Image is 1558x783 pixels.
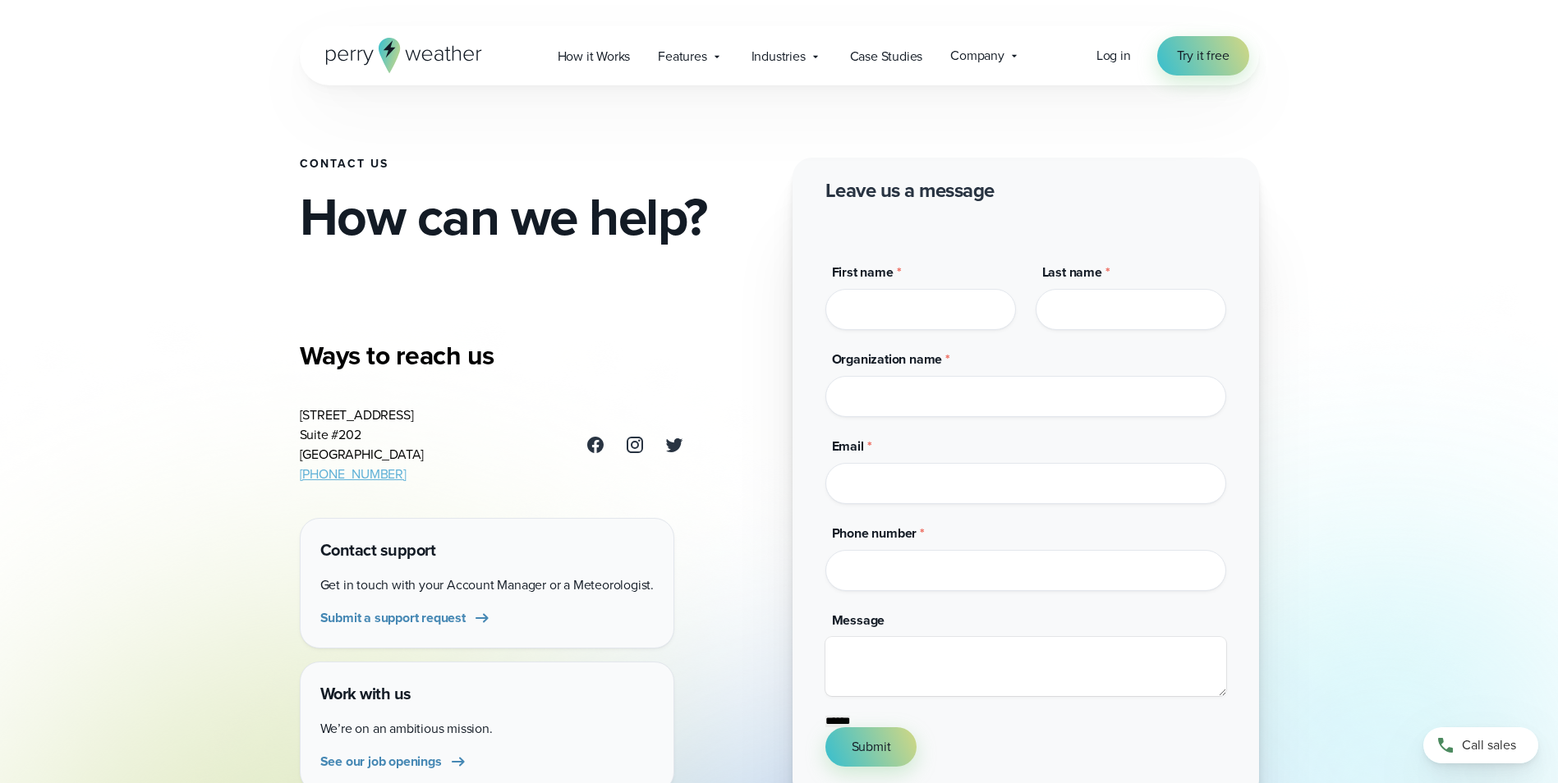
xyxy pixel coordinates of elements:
a: How it Works [544,39,645,73]
a: Call sales [1423,727,1538,763]
span: Industries [751,47,806,66]
span: Submit a support request [320,608,466,628]
a: See our job openings [320,752,468,772]
p: Get in touch with your Account Manager or a Meteorologist. [320,575,654,595]
h2: Leave us a message [825,177,995,204]
h1: Contact Us [300,158,766,171]
span: Message [832,611,885,630]
span: Case Studies [850,47,923,66]
button: Submit [825,727,917,767]
a: Case Studies [836,39,937,73]
span: Try it free [1177,46,1229,66]
address: [STREET_ADDRESS] Suite #202 [GEOGRAPHIC_DATA] [300,405,425,484]
span: Submit [852,737,891,757]
span: Features [658,47,706,66]
span: How it Works [558,47,631,66]
span: See our job openings [320,752,442,772]
h4: Contact support [320,538,654,562]
span: Call sales [1462,735,1516,755]
h4: Work with us [320,682,654,706]
h3: Ways to reach us [300,339,684,372]
span: First name [832,263,894,282]
span: Last name [1042,263,1102,282]
h2: How can we help? [300,190,766,243]
a: Log in [1096,46,1131,66]
span: Company [950,46,1004,66]
span: Log in [1096,46,1131,65]
span: Email [832,437,864,456]
a: [PHONE_NUMBER] [300,465,407,483]
p: We’re on an ambitious mission. [320,719,654,739]
a: Try it free [1157,36,1249,76]
a: Submit a support request [320,608,492,628]
span: Organization name [832,350,943,369]
span: Phone number [832,524,917,543]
